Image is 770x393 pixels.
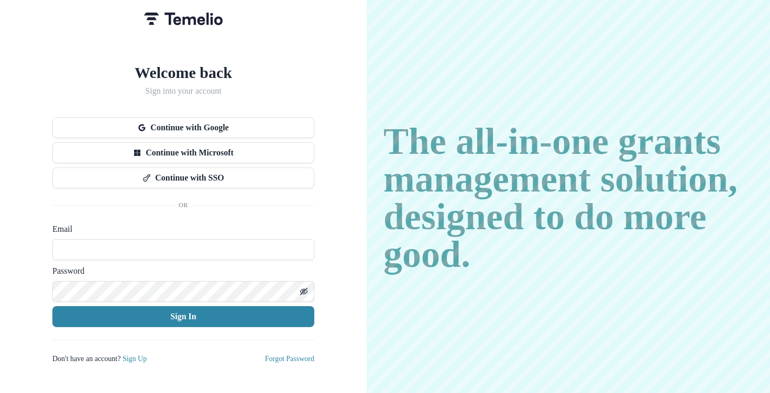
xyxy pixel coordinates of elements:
[253,354,314,363] a: Forgot Password
[52,142,314,163] button: Continue with Microsoft
[52,264,308,277] label: Password
[144,13,223,25] img: Temelio
[52,167,314,188] button: Continue with SSO
[142,354,170,363] a: Sign Up
[52,63,314,82] h1: Welcome back
[52,222,308,235] label: Email
[295,283,312,300] button: Toggle password visibility
[52,306,314,327] button: Sign In
[52,117,314,138] button: Continue with Google
[52,86,314,96] h2: Sign into your account
[52,353,170,364] p: Don't have an account?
